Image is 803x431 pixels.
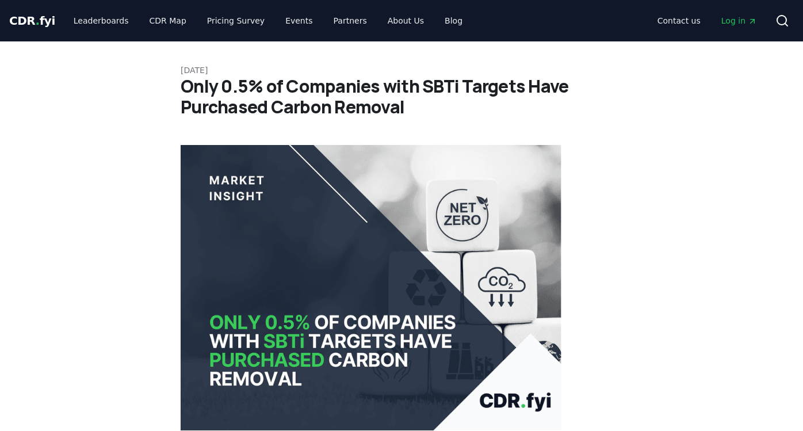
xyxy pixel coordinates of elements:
a: CDR.fyi [9,13,55,29]
h1: Only 0.5% of Companies with SBTi Targets Have Purchased Carbon Removal [181,76,622,117]
a: Leaderboards [64,10,138,31]
a: About Us [378,10,433,31]
img: blog post image [181,145,561,430]
a: CDR Map [140,10,196,31]
a: Contact us [648,10,710,31]
a: Partners [324,10,376,31]
p: [DATE] [181,64,622,76]
span: Log in [721,15,757,26]
span: CDR fyi [9,14,55,28]
nav: Main [64,10,472,31]
span: . [36,14,40,28]
a: Log in [712,10,766,31]
nav: Main [648,10,766,31]
a: Blog [435,10,472,31]
a: Pricing Survey [198,10,274,31]
a: Events [276,10,322,31]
